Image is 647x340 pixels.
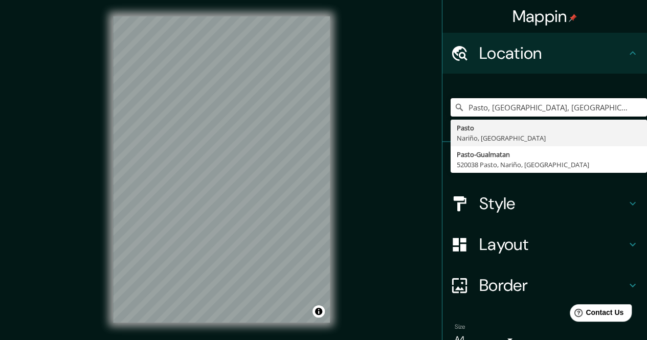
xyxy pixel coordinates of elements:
button: Toggle attribution [313,305,325,318]
h4: Style [479,193,627,214]
img: pin-icon.png [569,14,577,22]
canvas: Map [113,16,330,323]
h4: Border [479,275,627,296]
div: Pasto [457,123,641,133]
div: 520038 Pasto, Nariño, [GEOGRAPHIC_DATA] [457,160,641,170]
div: Border [442,265,647,306]
div: Layout [442,224,647,265]
label: Size [455,323,465,331]
h4: Layout [479,234,627,255]
h4: Location [479,43,627,63]
h4: Pins [479,152,627,173]
input: Pick your city or area [451,98,647,117]
iframe: Help widget launcher [556,300,636,329]
div: Nariño, [GEOGRAPHIC_DATA] [457,133,641,143]
div: Location [442,33,647,74]
div: Style [442,183,647,224]
div: Pins [442,142,647,183]
div: Pasto-Gualmatan [457,149,641,160]
h4: Mappin [512,6,577,27]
